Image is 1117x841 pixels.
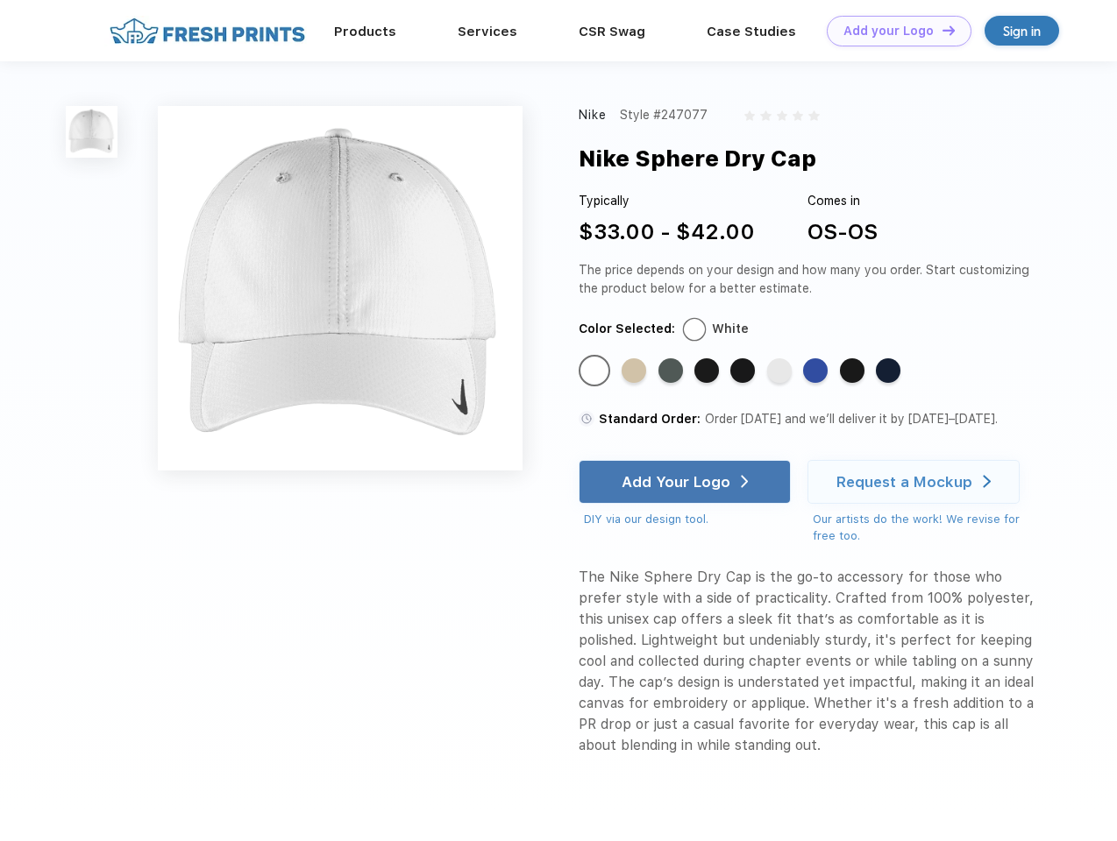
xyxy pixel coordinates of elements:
[584,511,791,528] div: DIY via our design tool.
[158,106,523,470] img: func=resize&h=640
[760,110,771,121] img: gray_star.svg
[840,358,864,383] div: Black Gym Red
[66,106,117,158] img: func=resize&h=100
[741,475,749,488] img: white arrow
[943,25,955,35] img: DT
[579,192,755,210] div: Typically
[579,106,608,124] div: Nike
[579,261,1036,298] div: The price depends on your design and how many you order. Start customizing the product below for ...
[744,110,755,121] img: gray_star.svg
[334,24,396,39] a: Products
[694,358,719,383] div: Black
[658,358,683,383] div: Anthracite
[808,192,878,210] div: Comes in
[104,16,310,46] img: fo%20logo%202.webp
[579,216,755,248] div: $33.00 - $42.00
[777,110,787,121] img: gray_star.svg
[712,320,749,338] div: White
[813,511,1036,545] div: Our artists do the work! We revise for free too.
[808,110,819,121] img: gray_star.svg
[599,412,701,426] span: Standard Order:
[622,358,646,383] div: Birch
[793,110,803,121] img: gray_star.svg
[579,142,816,175] div: Nike Sphere Dry Cap
[836,473,972,491] div: Request a Mockup
[876,358,900,383] div: Navy
[843,24,934,39] div: Add your Logo
[622,473,730,491] div: Add Your Logo
[579,411,594,427] img: standard order
[983,475,991,488] img: white arrow
[579,567,1036,756] div: The Nike Sphere Dry Cap is the go-to accessory for those who prefer style with a side of practica...
[730,358,755,383] div: black white
[808,216,878,248] div: OS-OS
[803,358,828,383] div: Game Royal White
[582,358,607,383] div: White
[767,358,792,383] div: White Black
[985,16,1059,46] a: Sign in
[620,106,708,124] div: Style #247077
[1003,21,1041,41] div: Sign in
[705,412,998,426] span: Order [DATE] and we’ll deliver it by [DATE]–[DATE].
[579,320,675,338] div: Color Selected:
